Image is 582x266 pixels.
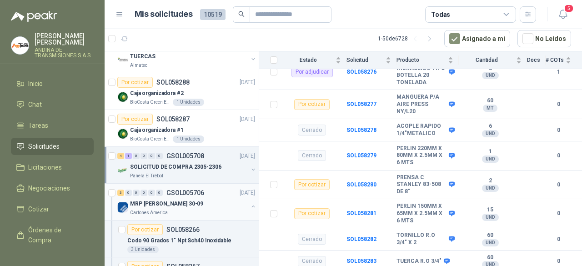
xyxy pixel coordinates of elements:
span: Inicio [28,79,43,89]
button: No Leídos [517,30,571,47]
p: ANDINA DE TRANSMISIONES S.A.S [35,47,94,58]
b: 0 [546,181,571,189]
span: 5 [564,4,574,13]
div: 0 [140,153,147,159]
img: Company Logo [117,91,128,102]
a: SOL058283 [346,258,376,264]
img: Logo peakr [11,11,57,22]
p: [DATE] [240,189,255,197]
img: Company Logo [117,202,128,213]
div: Cerrado [298,150,326,161]
b: ACOPLE RAPIDO 1/4"METALICO [396,123,447,137]
p: SOLICITUD DE COMPRA 2305-2306 [130,163,221,171]
div: 1 Unidades [173,99,204,106]
a: Solicitudes [11,138,94,155]
p: Caja organizadora #1 [130,126,184,135]
a: SOL058280 [346,181,376,188]
div: MT [483,105,497,112]
a: 3 0 0 0 0 0 GSOL005706[DATE] Company LogoMRP [PERSON_NAME] 30-09Cartones America [117,187,257,216]
div: UND [482,156,499,163]
p: SOL058266 [166,226,200,233]
h1: Mis solicitudes [135,8,193,21]
th: Cantidad [459,51,527,69]
div: 3 Unidades [127,246,159,253]
b: TORNILLO R.O 3/4" X 2 [396,232,447,246]
img: Company Logo [117,55,128,65]
a: SOL058281 [346,210,376,216]
a: Tareas [11,117,94,134]
div: Cerrado [298,125,326,136]
span: Producto [396,57,446,63]
p: Almatec [130,62,147,69]
a: Negociaciones [11,180,94,197]
b: 2 [459,177,522,185]
a: SOL058282 [346,236,376,242]
div: 4 [117,153,124,159]
p: MRP [PERSON_NAME] 30-09 [130,200,203,208]
span: Órdenes de Compra [28,225,85,245]
b: PERLIN 150MM X 65MM X 2.5MM X 6 MTS [396,203,447,224]
span: Estado [283,57,334,63]
div: 0 [148,153,155,159]
th: # COTs [546,51,582,69]
span: Chat [28,100,42,110]
img: Company Logo [117,165,128,176]
div: Por cotizar [117,77,153,88]
button: Asignado a mi [444,30,510,47]
b: TUERCA R.O 3/4" [396,258,442,265]
span: 10519 [200,9,226,20]
div: 0 [140,190,147,196]
th: Docs [527,51,546,69]
div: 1 - 50 de 6728 [378,31,437,46]
b: 1 [459,148,522,156]
div: 0 [156,153,163,159]
p: BioCosta Green Energy S.A.S [130,99,171,106]
a: Inicio [11,75,94,92]
span: Tareas [28,120,48,130]
p: TUERCAS [130,52,156,61]
b: 6 [459,123,522,130]
a: SOL058278 [346,127,376,133]
p: [DATE] [240,115,255,124]
p: [DATE] [240,152,255,161]
b: 15 [459,206,522,214]
p: Cartones America [130,209,168,216]
th: Producto [396,51,459,69]
b: 60 [459,97,522,105]
a: 4 1 0 0 0 0 GSOL005708[DATE] Company LogoSOLICITUD DE COMPRA 2305-2306Panela El Trébol [117,151,257,180]
div: UND [482,130,499,137]
p: SOL058287 [156,116,190,122]
div: Por cotizar [117,114,153,125]
span: Negociaciones [28,183,70,193]
div: Por cotizar [127,224,163,235]
div: Todas [431,10,450,20]
b: 60 [459,232,522,239]
span: Solicitud [346,57,384,63]
img: Company Logo [117,128,128,139]
th: Solicitud [346,51,396,69]
img: Company Logo [11,37,29,54]
div: UND [482,72,499,79]
div: 0 [156,190,163,196]
div: Por cotizar [294,99,330,110]
a: Chat [11,96,94,113]
b: 60 [459,254,522,261]
button: 5 [555,6,571,23]
a: Licitaciones [11,159,94,176]
div: Por cotizar [294,179,330,190]
b: MANGUERA P/A AIRE PRESS NY/L20 [396,94,447,115]
div: Cerrado [298,234,326,245]
b: 0 [546,151,571,160]
b: 0 [546,209,571,218]
b: PRENSA C STANLEY 83-508 DE 8" [396,174,447,196]
span: Solicitudes [28,141,60,151]
div: 0 [148,190,155,196]
b: PERLIN 220MM X 80MM X 2.5MM X 6 MTS [396,145,447,166]
div: Por adjudicar [291,66,333,77]
a: Por cotizarSOL058266Codo 90 Grados 1" Npt Sch40 Inoxidable3 Unidades [105,221,259,257]
p: Caja organizadora #2 [130,89,184,98]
